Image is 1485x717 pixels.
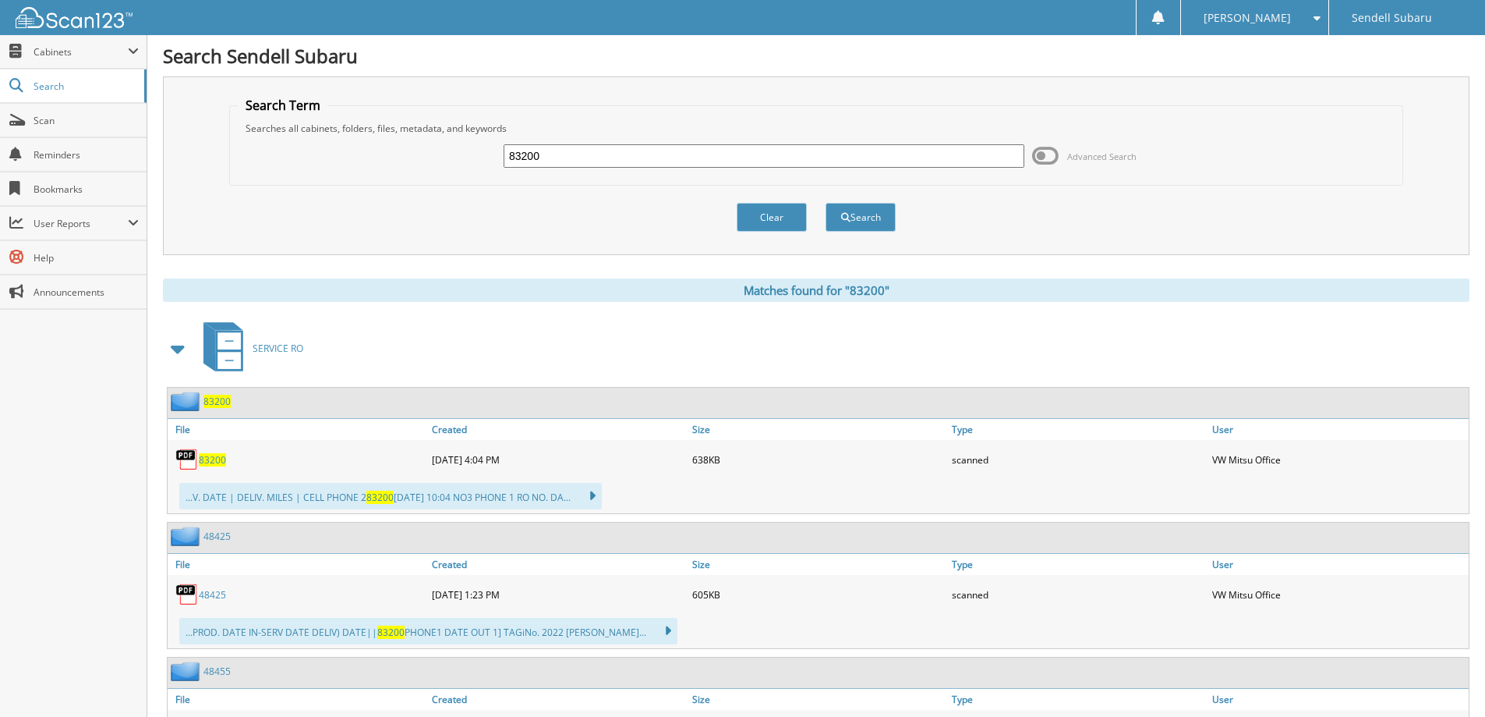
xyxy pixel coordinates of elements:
a: File [168,689,428,710]
div: ...V. DATE | DELIV. MILES | CELL PHONE 2 [DATE] 10:04 NO3 PHONE 1 RO NO. DA... [179,483,602,509]
div: Matches found for "83200" [163,279,1469,302]
h1: Search Sendell Subaru [163,43,1469,69]
a: Type [948,689,1208,710]
div: [DATE] 1:23 PM [428,579,688,610]
a: Created [428,419,688,440]
a: SERVICE RO [194,318,303,379]
img: folder2.png [171,392,203,411]
a: User [1208,419,1469,440]
a: Type [948,554,1208,575]
a: Size [688,419,949,440]
span: User Reports [34,217,128,230]
a: 83200 [203,395,231,408]
img: scan123-logo-white.svg [16,7,133,28]
span: Advanced Search [1067,151,1137,162]
a: Size [688,554,949,575]
div: 605KB [688,579,949,610]
span: Cabinets [34,45,128,59]
a: Created [428,554,688,575]
span: Sendell Subaru [1352,13,1432,23]
div: [DATE] 4:04 PM [428,444,688,475]
span: Scan [34,114,139,127]
span: Reminders [34,148,139,162]
div: VW Mitsu Office [1208,579,1469,610]
a: Type [948,419,1208,440]
legend: Search Term [238,97,328,114]
span: 83200 [377,626,405,639]
img: folder2.png [171,527,203,546]
a: 83200 [199,453,226,467]
a: Created [428,689,688,710]
div: VW Mitsu Office [1208,444,1469,475]
div: Searches all cabinets, folders, files, metadata, and keywords [238,122,1395,135]
img: PDF.png [175,583,199,606]
a: User [1208,554,1469,575]
a: File [168,554,428,575]
span: Announcements [34,286,139,299]
span: Search [34,80,136,93]
a: File [168,419,428,440]
a: 48425 [203,530,231,543]
span: SERVICE RO [253,342,303,355]
div: 638KB [688,444,949,475]
span: 83200 [366,491,394,504]
span: [PERSON_NAME] [1204,13,1291,23]
iframe: Chat Widget [1407,642,1485,717]
a: 48455 [203,665,231,678]
div: scanned [948,444,1208,475]
a: 48425 [199,588,226,602]
img: folder2.png [171,662,203,681]
div: ...PROD. DATE IN-SERV DATE DELIV) DATE|| PHONE1 DATE OUT 1] TAGiNo. 2022 [PERSON_NAME]... [179,618,677,644]
button: Clear [737,203,807,232]
span: Bookmarks [34,183,139,196]
img: PDF.png [175,448,199,471]
a: Size [688,689,949,710]
span: Help [34,251,139,264]
button: Search [826,203,896,232]
div: scanned [948,579,1208,610]
a: User [1208,689,1469,710]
